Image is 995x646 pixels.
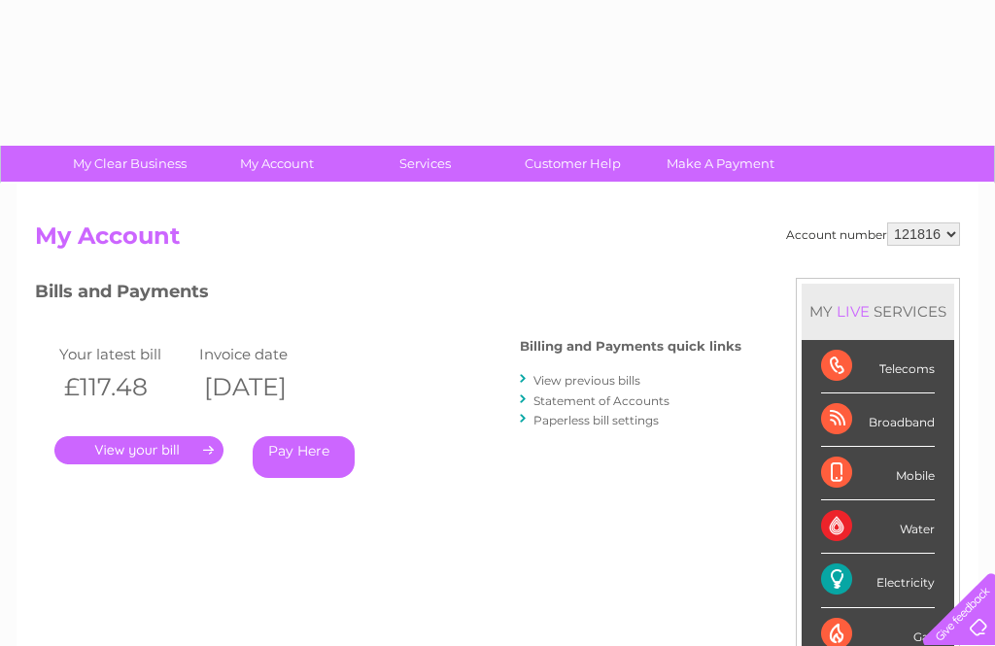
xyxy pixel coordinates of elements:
a: My Clear Business [50,146,210,182]
a: Pay Here [253,436,355,478]
th: £117.48 [54,367,194,407]
a: Statement of Accounts [533,393,669,408]
td: Invoice date [194,341,334,367]
div: Telecoms [821,340,935,393]
h3: Bills and Payments [35,278,741,312]
a: My Account [197,146,358,182]
div: LIVE [833,302,874,321]
a: Services [345,146,505,182]
div: Electricity [821,554,935,607]
th: [DATE] [194,367,334,407]
a: Make A Payment [640,146,801,182]
a: Paperless bill settings [533,413,659,427]
div: Water [821,500,935,554]
div: Mobile [821,447,935,500]
div: Account number [786,222,960,246]
a: View previous bills [533,373,640,388]
div: Broadband [821,393,935,447]
h4: Billing and Payments quick links [520,339,741,354]
div: MY SERVICES [802,284,954,339]
a: . [54,436,223,464]
h2: My Account [35,222,960,259]
a: Customer Help [493,146,653,182]
td: Your latest bill [54,341,194,367]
